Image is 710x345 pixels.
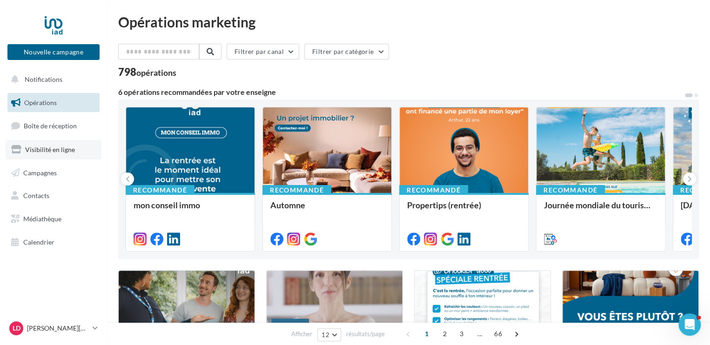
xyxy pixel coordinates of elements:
span: Opérations [24,99,57,106]
div: Recommandé [399,185,468,195]
a: LD [PERSON_NAME][DEMOGRAPHIC_DATA] [7,319,100,337]
span: résultats/page [346,330,385,338]
a: Boîte de réception [6,116,101,136]
span: ... [472,326,487,341]
div: Journée mondiale du tourisme [544,200,657,219]
span: Visibilité en ligne [25,146,75,153]
a: Visibilité en ligne [6,140,101,159]
a: Médiathèque [6,209,101,229]
div: Recommandé [126,185,194,195]
div: 6 opérations recommandées par votre enseigne [118,88,684,96]
button: Filtrer par canal [227,44,299,60]
button: 12 [317,328,341,341]
span: Médiathèque [23,215,61,223]
a: Campagnes [6,163,101,183]
span: Boîte de réception [24,122,77,130]
div: Automne [270,200,384,219]
button: Notifications [6,70,98,89]
span: 12 [322,331,329,338]
div: 798 [118,67,176,77]
span: Calendrier [23,238,54,246]
button: Filtrer par catégorie [304,44,389,60]
span: 2 [437,326,452,341]
a: Opérations [6,93,101,113]
span: 3 [454,326,469,341]
div: Recommandé [262,185,331,195]
div: opérations [136,68,176,77]
iframe: Intercom live chat [678,313,701,336]
div: Recommandé [536,185,605,195]
div: Propertips (rentrée) [407,200,521,219]
a: Contacts [6,186,101,206]
span: Campagnes [23,168,57,176]
span: Contacts [23,192,49,199]
span: 1 [419,326,434,341]
span: 66 [490,326,506,341]
button: Nouvelle campagne [7,44,100,60]
div: Opérations marketing [118,15,699,29]
p: [PERSON_NAME][DEMOGRAPHIC_DATA] [27,324,89,333]
span: Afficher [291,330,312,338]
span: LD [13,324,20,333]
span: Notifications [25,75,62,83]
a: Calendrier [6,232,101,252]
div: mon conseil immo [134,200,247,219]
